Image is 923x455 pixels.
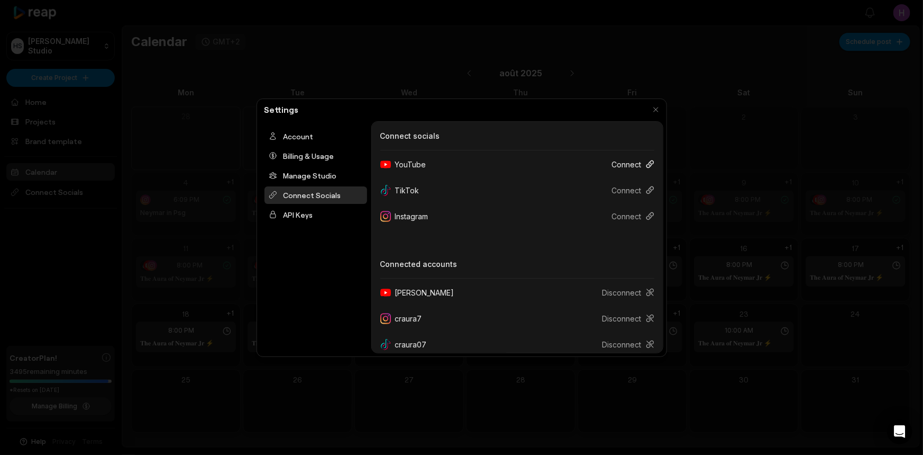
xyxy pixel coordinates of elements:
[594,283,654,302] button: Disconnect
[264,128,367,145] div: Account
[380,283,463,302] div: [PERSON_NAME]
[264,147,367,165] div: Billing & Usage
[380,181,428,200] div: TikTok
[380,130,654,141] h3: Connect socials
[264,186,367,204] div: Connect Socials
[604,181,654,200] button: Connect
[380,335,435,354] div: craura07
[380,258,654,270] h3: Connected accounts
[260,103,303,116] h2: Settings
[604,207,654,226] button: Connect
[594,309,654,328] button: Disconnect
[380,309,431,328] div: craura7
[380,155,435,174] div: YouTube
[264,206,367,224] div: API Keys
[264,167,367,184] div: Manage Studio
[604,155,654,174] button: Connect
[380,207,437,226] div: Instagram
[594,335,654,354] button: Disconnect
